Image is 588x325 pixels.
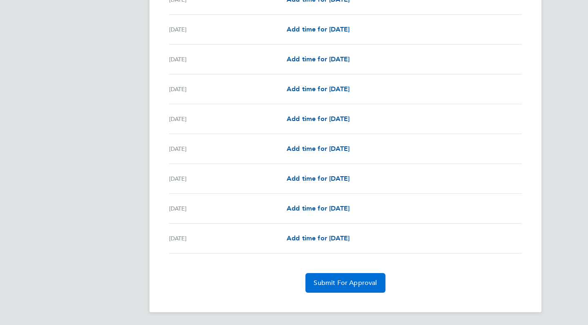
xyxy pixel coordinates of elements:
[287,233,350,243] a: Add time for [DATE]
[287,144,350,154] a: Add time for [DATE]
[169,204,287,213] div: [DATE]
[287,115,350,123] span: Add time for [DATE]
[287,175,350,182] span: Add time for [DATE]
[169,54,287,64] div: [DATE]
[305,273,385,293] button: Submit For Approval
[169,233,287,243] div: [DATE]
[314,279,377,287] span: Submit For Approval
[287,174,350,184] a: Add time for [DATE]
[287,25,350,34] a: Add time for [DATE]
[169,114,287,124] div: [DATE]
[169,174,287,184] div: [DATE]
[169,25,287,34] div: [DATE]
[287,55,350,63] span: Add time for [DATE]
[287,25,350,33] span: Add time for [DATE]
[287,234,350,242] span: Add time for [DATE]
[287,204,350,213] a: Add time for [DATE]
[287,54,350,64] a: Add time for [DATE]
[169,84,287,94] div: [DATE]
[287,145,350,152] span: Add time for [DATE]
[287,204,350,212] span: Add time for [DATE]
[287,114,350,124] a: Add time for [DATE]
[169,144,287,154] div: [DATE]
[287,84,350,94] a: Add time for [DATE]
[287,85,350,93] span: Add time for [DATE]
